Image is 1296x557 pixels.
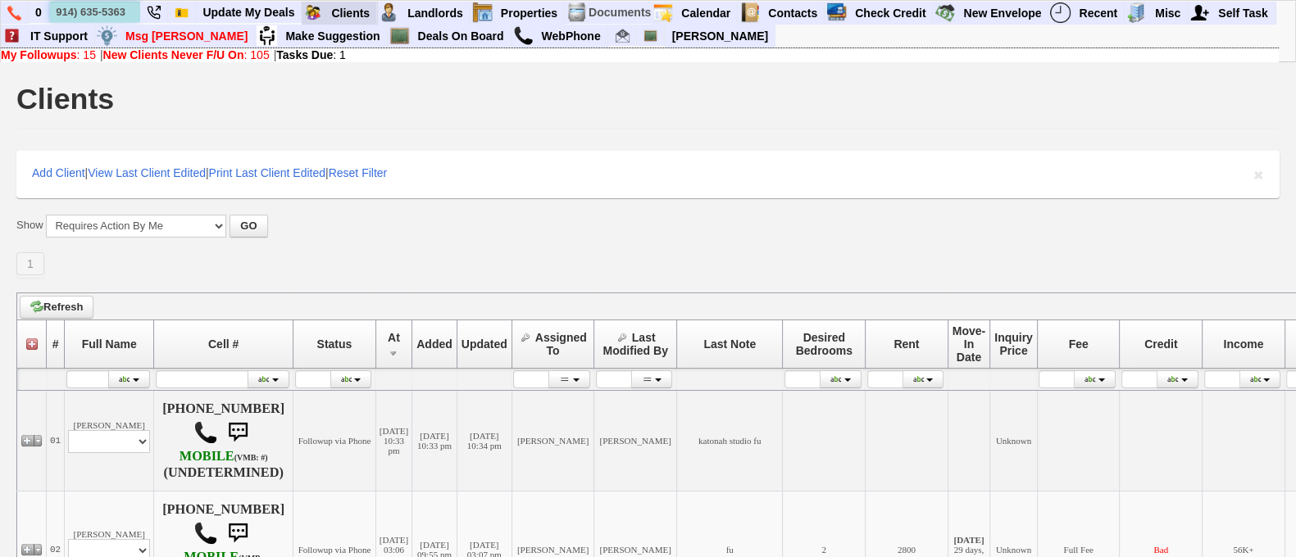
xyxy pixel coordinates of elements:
[389,25,410,46] img: chalkboard.png
[196,2,302,23] a: Update My Deals
[401,2,471,24] a: Landlords
[1148,2,1188,24] a: Misc
[157,401,289,480] h4: [PHONE_NUMBER] (UNDETERMINED)
[1153,545,1168,555] font: Bad
[208,337,239,351] span: Cell #
[934,2,955,23] img: gmoney.png
[848,2,933,24] a: Check Credit
[29,2,49,23] a: 0
[147,6,161,20] img: phone22.png
[603,331,668,357] span: Last Modified By
[103,48,270,61] a: New Clients Never F/U On: 105
[175,6,189,20] img: Bookmark.png
[739,2,760,23] img: contact.png
[193,521,218,546] img: call.png
[416,337,452,351] span: Added
[88,166,206,179] a: View Last Client Edited
[412,390,457,491] td: [DATE] 10:33 pm
[953,535,984,545] b: [DATE]
[119,25,255,47] a: Msg [PERSON_NAME]
[209,166,325,179] a: Print Last Client Edited
[796,331,853,357] span: Desired Bedrooms
[588,2,652,24] td: Documents
[257,25,277,46] img: su2.jpg
[50,2,140,22] input: Quick Search
[16,252,44,275] a: 1
[1212,2,1275,24] a: Self Task
[594,390,677,491] td: [PERSON_NAME]
[7,6,21,20] img: phone.png
[535,331,587,357] span: Assigned To
[472,2,493,23] img: properties.png
[643,29,657,43] img: chalkboard.png
[279,25,387,47] a: Make Suggestion
[535,25,608,47] a: WebPhone
[957,2,1048,24] a: New Envelope
[82,337,137,351] span: Full Name
[388,331,400,344] span: At
[2,25,22,46] img: help2.png
[653,2,673,23] img: appt_icon.png
[329,166,388,179] a: Reset Filter
[276,48,333,61] b: Tasks Due
[234,453,268,462] font: (VMB: #)
[97,25,117,46] img: money.png
[1050,2,1071,23] img: recent.png
[379,2,399,23] img: landlord.png
[24,25,95,47] a: IT Support
[703,337,756,351] span: Last Note
[457,390,512,491] td: [DATE] 10:34 pm
[16,84,114,114] h1: Clients
[230,215,267,238] button: GO
[1,48,96,61] a: My Followups: 15
[894,337,919,351] span: Rent
[375,390,412,491] td: [DATE] 10:33 pm
[47,319,65,368] th: #
[302,2,323,23] img: clients.png
[180,449,268,464] b: AT&T Wireless
[65,390,154,491] td: [PERSON_NAME]
[1189,2,1210,23] img: myadd.png
[494,2,565,24] a: Properties
[1223,337,1263,351] span: Income
[32,166,85,179] a: Add Client
[16,151,1280,198] div: | | |
[325,2,377,24] a: Clients
[1069,337,1089,351] span: Fee
[675,2,738,24] a: Calendar
[16,218,43,233] label: Show
[462,337,507,351] span: Updated
[293,390,376,491] td: Followup via Phone
[994,331,1033,357] span: Inquiry Price
[1144,337,1177,351] span: Credit
[193,420,218,445] img: call.png
[317,337,352,351] span: Status
[125,29,248,43] font: Msg [PERSON_NAME]
[1126,2,1147,23] img: officebldg.png
[513,25,534,46] img: call.png
[1,48,77,61] b: My Followups
[47,390,65,491] td: 01
[826,2,847,23] img: creditreport.png
[221,517,254,550] img: sms.png
[762,2,825,24] a: Contacts
[276,48,346,61] a: Tasks Due: 1
[616,29,630,43] img: jorge@homesweethomeproperties.com
[666,25,775,47] a: [PERSON_NAME]
[953,324,985,364] span: Move-In Date
[103,48,244,61] b: New Clients Never F/U On
[221,416,254,449] img: sms.png
[180,449,234,464] font: MOBILE
[676,390,782,491] td: katonah studio fu
[990,390,1038,491] td: Unknown
[1,48,1279,61] div: | |
[20,296,93,319] a: Refresh
[412,25,512,47] a: Deals On Board
[1072,2,1125,24] a: Recent
[512,390,594,491] td: [PERSON_NAME]
[566,2,587,23] img: docs.png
